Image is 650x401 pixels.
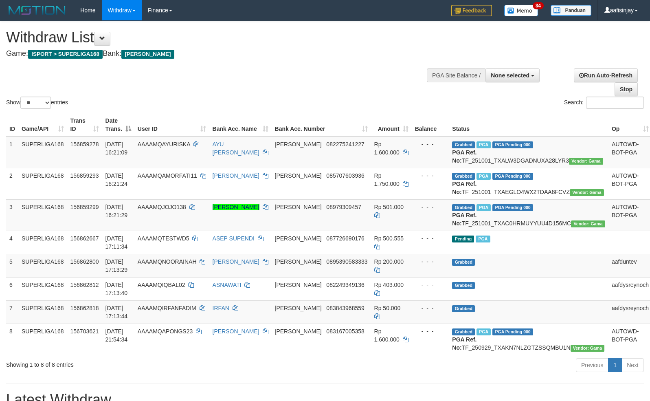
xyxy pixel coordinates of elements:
[452,236,474,242] span: Pending
[427,68,485,82] div: PGA Site Balance /
[70,305,99,311] span: 156862818
[451,5,492,16] img: Feedback.jpg
[452,259,475,266] span: Grabbed
[570,189,604,196] span: Vendor URL: https://trx31.1velocity.biz
[105,258,128,273] span: [DATE] 17:13:29
[412,113,449,137] th: Balance
[452,181,477,195] b: PGA Ref. No:
[576,358,608,372] a: Previous
[18,231,67,254] td: SUPERLIGA168
[6,357,265,369] div: Showing 1 to 8 of 8 entries
[452,149,477,164] b: PGA Ref. No:
[551,5,591,16] img: panduan.png
[415,140,446,148] div: - - -
[326,282,364,288] span: Copy 082249349136 to clipboard
[6,254,18,277] td: 5
[492,328,533,335] span: PGA Pending
[571,220,605,227] span: Vendor URL: https://trx31.1velocity.biz
[6,113,18,137] th: ID
[6,277,18,300] td: 6
[275,235,322,242] span: [PERSON_NAME]
[477,141,491,148] span: Marked by aafheankoy
[18,168,67,199] td: SUPERLIGA168
[105,282,128,296] span: [DATE] 17:13:40
[105,141,128,156] span: [DATE] 16:21:09
[476,236,490,242] span: Marked by aafmaleo
[533,2,544,9] span: 34
[326,172,364,179] span: Copy 085707603936 to clipboard
[213,235,255,242] a: ASEP SUPENDI
[275,204,322,210] span: [PERSON_NAME]
[18,254,67,277] td: SUPERLIGA168
[213,172,259,179] a: [PERSON_NAME]
[452,173,475,180] span: Grabbed
[275,258,322,265] span: [PERSON_NAME]
[18,277,67,300] td: SUPERLIGA168
[138,172,197,179] span: AAAAMQAMORFATI11
[415,327,446,335] div: - - -
[615,82,638,96] a: Stop
[28,50,103,59] span: ISPORT > SUPERLIGA168
[608,358,622,372] a: 1
[6,300,18,324] td: 7
[477,328,491,335] span: Marked by aafchhiseyha
[504,5,538,16] img: Button%20Memo.svg
[564,97,644,109] label: Search:
[70,235,99,242] span: 156862667
[6,4,68,16] img: MOTION_logo.png
[67,113,102,137] th: Trans ID: activate to sort column ascending
[415,234,446,242] div: - - -
[70,204,99,210] span: 156859299
[138,235,189,242] span: AAAAMQTESTWD5
[18,300,67,324] td: SUPERLIGA168
[275,172,322,179] span: [PERSON_NAME]
[70,282,99,288] span: 156862812
[449,168,608,199] td: TF_251001_TXAEGLO4WX2TDAA8FCVZ
[20,97,51,109] select: Showentries
[105,328,128,343] span: [DATE] 21:54:34
[6,137,18,168] td: 1
[6,97,68,109] label: Show entries
[213,258,259,265] a: [PERSON_NAME]
[213,282,242,288] a: ASNAWATI
[326,235,364,242] span: Copy 087726690176 to clipboard
[105,172,128,187] span: [DATE] 16:21:24
[18,137,67,168] td: SUPERLIGA168
[209,113,272,137] th: Bank Acc. Name: activate to sort column ascending
[415,172,446,180] div: - - -
[449,324,608,355] td: TF_250929_TXAKN7NLZGTZSSQMBU1N
[477,204,491,211] span: Marked by aafheankoy
[452,336,477,351] b: PGA Ref. No:
[621,358,644,372] a: Next
[374,172,400,187] span: Rp 1.750.000
[415,258,446,266] div: - - -
[18,113,67,137] th: Game/API: activate to sort column ascending
[452,141,475,148] span: Grabbed
[492,173,533,180] span: PGA Pending
[138,204,186,210] span: AAAAMQJOJO138
[415,203,446,211] div: - - -
[70,258,99,265] span: 156862800
[586,97,644,109] input: Search:
[102,113,134,137] th: Date Trans.: activate to sort column descending
[452,212,477,227] b: PGA Ref. No:
[574,68,638,82] a: Run Auto-Refresh
[491,72,529,79] span: None selected
[105,204,128,218] span: [DATE] 16:21:29
[415,304,446,312] div: - - -
[6,50,425,58] h4: Game: Bank:
[449,137,608,168] td: TF_251001_TXALW3DGADNUXA28LYR3
[121,50,174,59] span: [PERSON_NAME]
[477,173,491,180] span: Marked by aafheankoy
[213,141,259,156] a: AYU [PERSON_NAME]
[6,199,18,231] td: 3
[449,199,608,231] td: TF_251001_TXAC0HRMUYYUU4D156MC
[371,113,412,137] th: Amount: activate to sort column ascending
[374,258,404,265] span: Rp 200.000
[272,113,371,137] th: Bank Acc. Number: activate to sort column ascending
[138,282,185,288] span: AAAAMQIQBAL02
[571,345,605,352] span: Vendor URL: https://trx31.1velocity.biz
[134,113,209,137] th: User ID: activate to sort column ascending
[213,328,259,335] a: [PERSON_NAME]
[18,199,67,231] td: SUPERLIGA168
